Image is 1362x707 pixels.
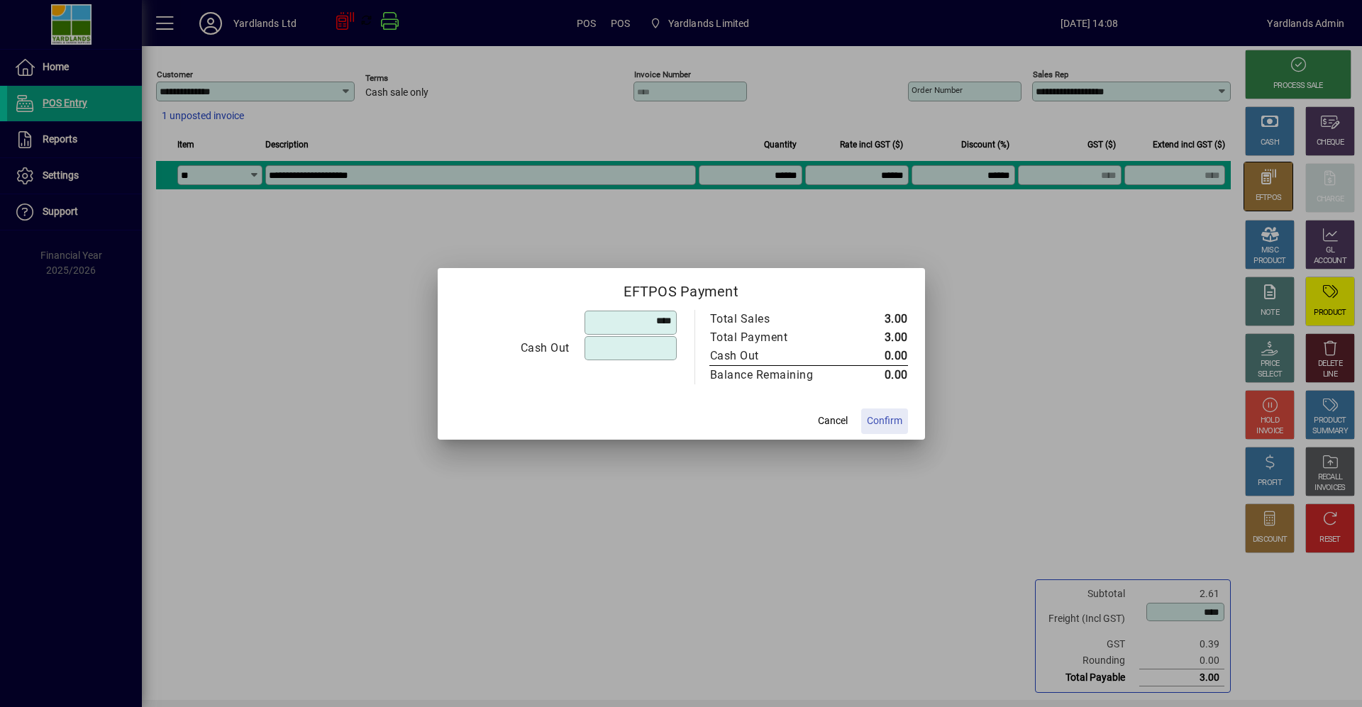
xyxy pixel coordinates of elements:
div: Cash Out [455,340,570,357]
button: Cancel [810,408,856,434]
span: Cancel [818,413,848,428]
td: 0.00 [843,347,908,366]
td: Total Sales [709,310,843,328]
button: Confirm [861,408,908,434]
td: 0.00 [843,365,908,384]
h2: EFTPOS Payment [438,268,925,309]
span: Confirm [867,413,902,428]
div: Balance Remaining [710,367,829,384]
td: 3.00 [843,328,908,347]
td: 3.00 [843,310,908,328]
div: Cash Out [710,347,829,364]
td: Total Payment [709,328,843,347]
